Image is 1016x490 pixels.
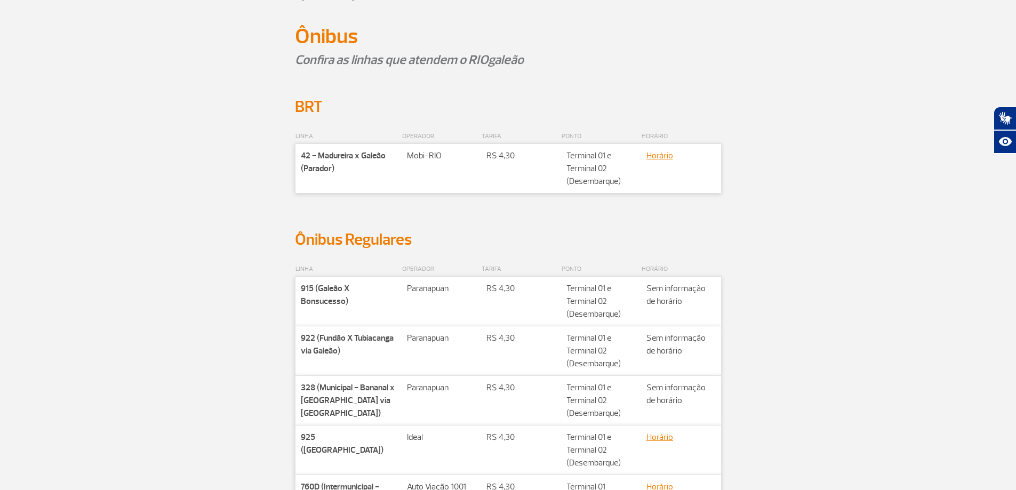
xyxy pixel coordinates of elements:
p: R$ 4,30 [486,381,556,394]
div: Plugin de acessibilidade da Hand Talk. [994,107,1016,154]
p: R$ 4,30 [486,282,556,295]
p: R$ 4,30 [486,149,556,162]
strong: 328 (Municipal - Bananal x [GEOGRAPHIC_DATA] via [GEOGRAPHIC_DATA]) [301,382,395,419]
h1: Ônibus [295,27,722,45]
p: Sem informação de horário [646,282,716,308]
a: Horário [646,432,673,443]
p: LINHA [295,263,401,276]
td: Terminal 01 e Terminal 02 (Desembarque) [561,326,641,376]
button: Abrir recursos assistivos. [994,130,1016,154]
th: TARIFA [481,262,561,277]
p: Mobi-RIO [407,149,476,162]
p: Confira as linhas que atendem o RIOgaleão [295,51,722,69]
p: R$ 4,30 [486,431,556,444]
button: Abrir tradutor de língua de sinais. [994,107,1016,130]
td: Terminal 01 e Terminal 02 (Desembarque) [561,425,641,475]
p: Paranapuan [407,282,476,295]
td: Paranapuan [402,376,481,425]
strong: 925 ([GEOGRAPHIC_DATA]) [301,432,383,455]
strong: 922 (Fundão X Tubiacanga via Galeão) [301,333,394,356]
td: Sem informação de horário [641,376,721,425]
p: Sem informação de horário [646,332,716,357]
h2: Ônibus Regulares [295,230,722,250]
p: HORÁRIO [642,130,721,143]
th: PONTO [561,130,641,144]
p: R$ 4,30 [486,332,556,344]
td: Terminal 01 e Terminal 02 (Desembarque) [561,144,641,194]
a: Horário [646,150,673,161]
p: OPERADOR [402,263,481,276]
p: Paranapuan [407,332,476,344]
h2: BRT [295,97,722,117]
th: PONTO [561,262,641,277]
p: OPERADOR [402,130,481,143]
p: HORÁRIO [642,263,721,276]
p: Ideal [407,431,476,444]
td: Terminal 01 e Terminal 02 (Desembarque) [561,277,641,326]
strong: 915 (Galeão X Bonsucesso) [301,283,349,307]
p: TARIFA [482,130,561,143]
p: LINHA [295,130,401,143]
strong: 42 - Madureira x Galeão (Parador) [301,150,386,174]
td: Terminal 01 e Terminal 02 (Desembarque) [561,376,641,425]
